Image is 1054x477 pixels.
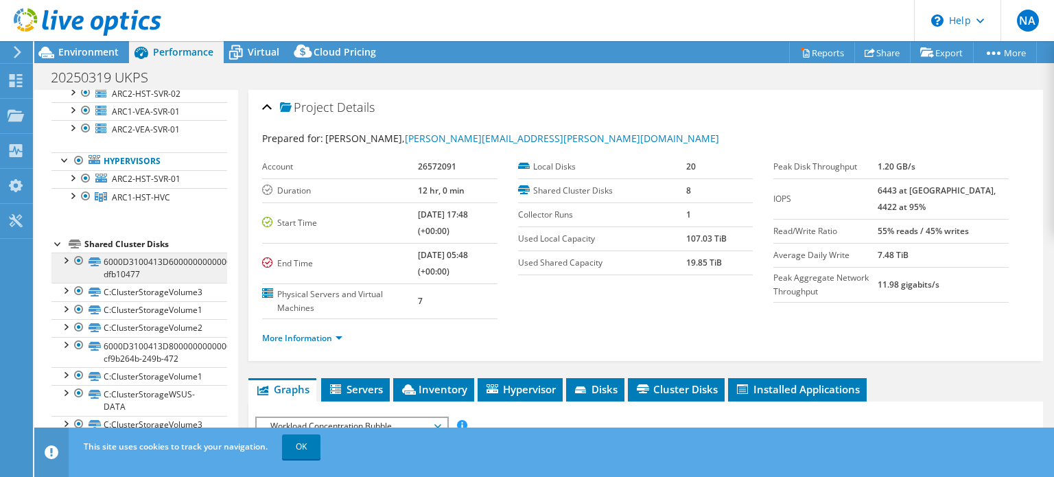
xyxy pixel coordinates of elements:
[773,248,878,262] label: Average Daily Write
[248,45,279,58] span: Virtual
[686,209,691,220] b: 1
[314,45,376,58] span: Cloud Pricing
[337,99,375,115] span: Details
[51,337,227,367] a: 6000D3100413D8000000000000000008-cf9b264b-249b-472
[51,170,227,188] a: ARC2-HST-SVR-01
[51,319,227,337] a: C:ClusterStorageVolume2
[51,188,227,206] a: ARC1-HST-HVC
[773,192,878,206] label: IOPS
[262,216,418,230] label: Start Time
[518,256,686,270] label: Used Shared Capacity
[418,295,423,307] b: 7
[418,249,468,277] b: [DATE] 05:48 (+00:00)
[931,14,944,27] svg: \n
[45,70,169,85] h1: 20250319 UKPS
[773,160,878,174] label: Peak Disk Throughput
[854,42,911,63] a: Share
[878,249,909,261] b: 7.48 TiB
[112,173,180,185] span: ARC2-HST-SVR-01
[735,382,860,396] span: Installed Applications
[518,208,686,222] label: Collector Runs
[686,161,696,172] b: 20
[51,301,227,319] a: C:ClusterStorageVolume1
[773,271,878,299] label: Peak Aggregate Network Throughput
[51,283,227,301] a: C:ClusterStorageVolume3
[51,152,227,170] a: Hypervisors
[51,385,227,415] a: C:ClusterStorageWSUS-DATA
[51,84,227,102] a: ARC2-HST-SVR-02
[153,45,213,58] span: Performance
[418,185,465,196] b: 12 hr, 0 min
[84,236,227,253] div: Shared Cluster Disks
[280,101,333,115] span: Project
[418,161,456,172] b: 26572091
[262,257,418,270] label: End Time
[686,257,722,268] b: 19.85 TiB
[878,185,996,213] b: 6443 at [GEOGRAPHIC_DATA], 4422 at 95%
[400,382,467,396] span: Inventory
[328,382,383,396] span: Servers
[112,106,180,117] span: ARC1-VEA-SVR-01
[263,418,440,434] span: Workload Concentration Bubble
[112,124,180,135] span: ARC2-VEA-SVR-01
[255,382,309,396] span: Graphs
[418,209,468,237] b: [DATE] 17:48 (+00:00)
[878,225,969,237] b: 55% reads / 45% writes
[112,88,180,100] span: ARC2-HST-SVR-02
[518,184,686,198] label: Shared Cluster Disks
[973,42,1037,63] a: More
[878,161,915,172] b: 1.20 GB/s
[405,132,719,145] a: [PERSON_NAME][EMAIL_ADDRESS][PERSON_NAME][DOMAIN_NAME]
[773,224,878,238] label: Read/Write Ratio
[910,42,974,63] a: Export
[1017,10,1039,32] span: NA
[51,120,227,138] a: ARC2-VEA-SVR-01
[789,42,855,63] a: Reports
[518,160,686,174] label: Local Disks
[51,367,227,385] a: C:ClusterStorageVolume1
[686,233,727,244] b: 107.03 TiB
[686,185,691,196] b: 8
[262,184,418,198] label: Duration
[325,132,719,145] span: [PERSON_NAME],
[51,102,227,120] a: ARC1-VEA-SVR-01
[262,160,418,174] label: Account
[262,332,342,344] a: More Information
[58,45,119,58] span: Environment
[484,382,556,396] span: Hypervisor
[262,288,418,315] label: Physical Servers and Virtual Machines
[51,416,227,434] a: C:ClusterStorageVolume3
[573,382,618,396] span: Disks
[878,279,939,290] b: 11.98 gigabits/s
[84,441,268,452] span: This site uses cookies to track your navigation.
[112,191,170,203] span: ARC1-HST-HVC
[282,434,320,459] a: OK
[518,232,686,246] label: Used Local Capacity
[262,132,323,145] label: Prepared for:
[635,382,718,396] span: Cluster Disks
[51,253,227,283] a: 6000D3100413D6000000000000000003-dfb10477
